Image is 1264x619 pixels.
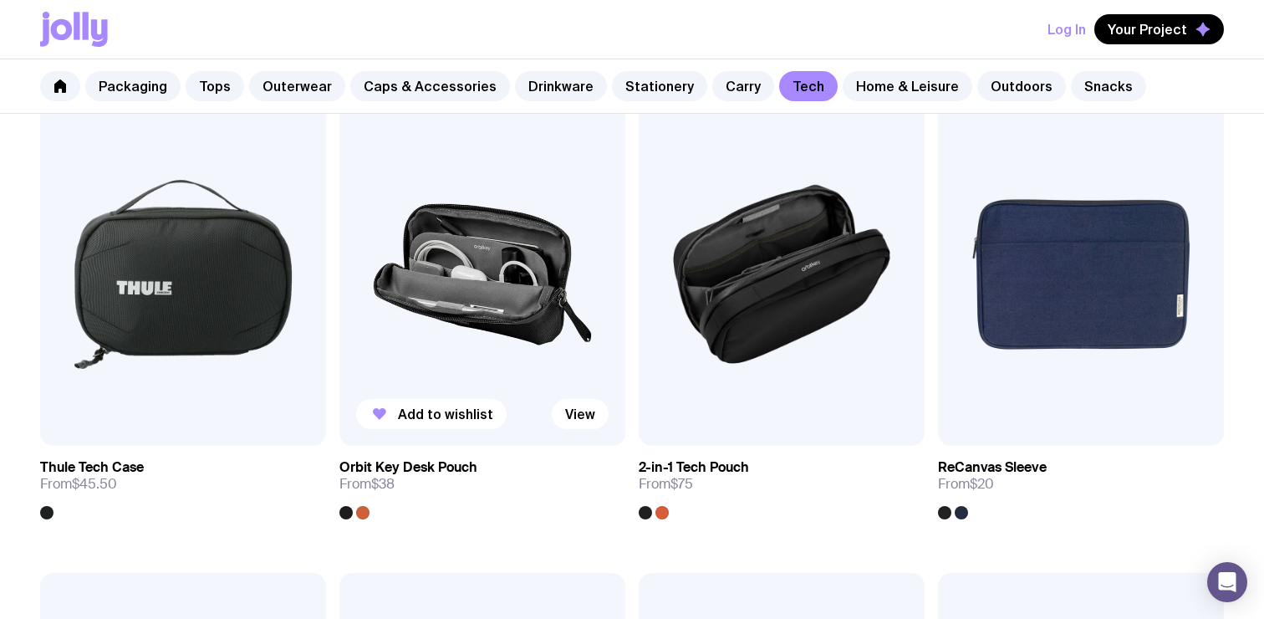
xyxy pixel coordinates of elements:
[398,406,493,422] span: Add to wishlist
[1108,21,1187,38] span: Your Project
[1094,14,1224,44] button: Your Project
[670,475,693,493] span: $75
[40,476,117,493] span: From
[249,71,345,101] a: Outerwear
[938,446,1224,519] a: ReCanvas SleeveFrom$20
[970,475,994,493] span: $20
[339,446,625,519] a: Orbit Key Desk PouchFrom$38
[639,446,925,519] a: 2-in-1 Tech PouchFrom$75
[977,71,1066,101] a: Outdoors
[72,475,117,493] span: $45.50
[339,476,395,493] span: From
[639,459,749,476] h3: 2-in-1 Tech Pouch
[515,71,607,101] a: Drinkware
[85,71,181,101] a: Packaging
[1047,14,1086,44] button: Log In
[339,459,477,476] h3: Orbit Key Desk Pouch
[350,71,510,101] a: Caps & Accessories
[938,476,994,493] span: From
[186,71,244,101] a: Tops
[639,476,693,493] span: From
[1207,562,1247,602] div: Open Intercom Messenger
[779,71,838,101] a: Tech
[552,399,609,429] a: View
[40,446,326,519] a: Thule Tech CaseFrom$45.50
[356,399,507,429] button: Add to wishlist
[1071,71,1146,101] a: Snacks
[612,71,707,101] a: Stationery
[40,459,144,476] h3: Thule Tech Case
[843,71,972,101] a: Home & Leisure
[938,459,1047,476] h3: ReCanvas Sleeve
[371,475,395,493] span: $38
[712,71,774,101] a: Carry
